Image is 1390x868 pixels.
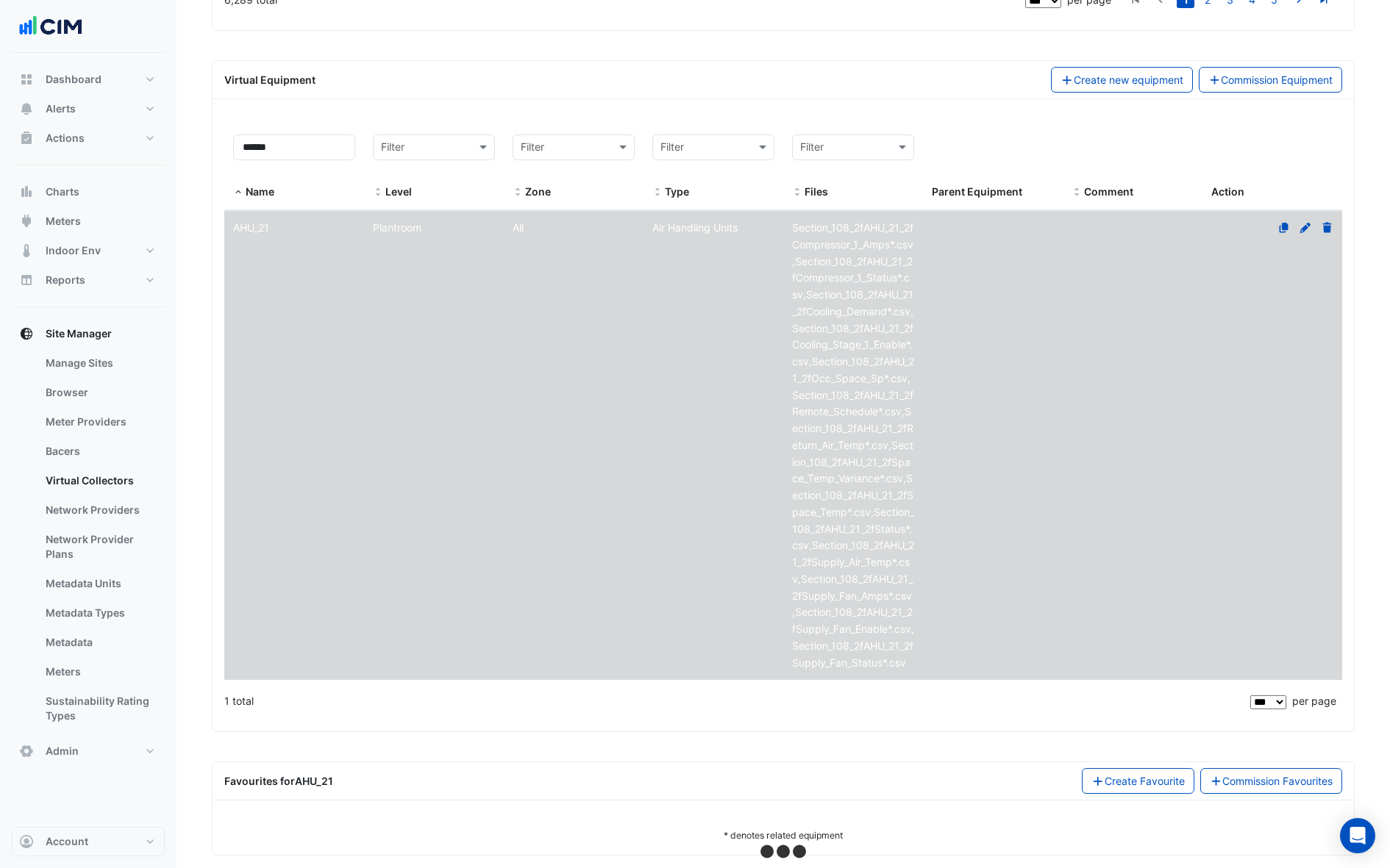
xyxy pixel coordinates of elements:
span: for [280,775,333,787]
span: Action [1211,185,1244,198]
app-icon: Site Manager [19,326,34,341]
div: 1 total [224,683,1247,720]
img: Company Logo [18,12,84,41]
span: Comment [1072,187,1082,198]
button: Indoor Env [12,236,165,265]
span: Files [792,187,802,198]
span: per page [1292,695,1336,707]
button: Admin [12,736,165,766]
a: Delete [1321,221,1334,234]
span: Plantroom [373,221,421,234]
a: Metadata Units [34,569,165,598]
button: Alerts [12,94,165,123]
a: Commission Favourites [1200,768,1343,794]
a: Edit [1299,221,1312,234]
button: Meters [12,207,165,236]
span: Alerts [46,101,76,116]
button: Actions [12,123,165,153]
app-icon: Reports [19,273,34,287]
span: Site Manager [46,326,112,341]
span: Comment [1084,185,1133,198]
button: Charts [12,177,165,207]
div: Favourites [224,773,333,789]
span: Admin [46,744,79,758]
span: Reports [46,273,85,287]
app-icon: Admin [19,744,34,758]
span: Dashboard [46,72,101,87]
a: Sustainability Rating Types [34,686,165,731]
a: Meters [34,657,165,686]
a: Bacers [34,437,165,466]
a: Meter Providers [34,407,165,437]
span: Air Handling Units [652,221,738,234]
div: Open Intercom Messenger [1340,818,1375,853]
span: Meters [46,214,81,229]
span: Zone [513,187,523,198]
span: Charts [46,184,79,199]
span: Files [805,185,828,198]
span: AHU_21 [233,221,269,234]
a: Metadata Types [34,598,165,628]
app-icon: Indoor Env [19,243,34,258]
span: All [513,221,524,234]
app-icon: Meters [19,214,34,229]
button: Commission Equipment [1199,67,1343,93]
button: Site Manager [12,319,165,348]
span: Type [665,185,689,198]
a: Virtual Collectors [34,466,165,495]
button: Create new equipment [1051,67,1193,93]
span: Zone [525,185,551,198]
span: Account [46,834,88,849]
app-icon: Actions [19,131,34,146]
app-icon: Alerts [19,101,34,116]
app-icon: Charts [19,184,34,199]
button: Reports [12,265,165,295]
span: Name [233,187,243,198]
small: * denotes related equipment [724,830,843,841]
a: Clone Equipment [1277,221,1291,234]
span: Level [385,185,412,198]
button: Dashboard [12,65,165,94]
div: Site Manager [12,348,165,736]
strong: AHU_21 [295,775,333,787]
app-icon: Dashboard [19,72,34,87]
button: Account [12,827,165,856]
button: Create Favourite [1082,768,1194,794]
div: Virtual Equipment [215,72,1042,87]
span: Parent Equipment [932,185,1022,198]
span: Name [246,185,274,198]
a: Browser [34,378,165,407]
a: Manage Sites [34,348,165,378]
a: Network Provider Plans [34,525,165,569]
span: Indoor Env [46,243,101,258]
span: Actions [46,131,85,146]
span: Section_108_2fAHU_21_2fCompressor_1_Amps*.csv,Section_108_2fAHU_21_2fCompressor_1_Status*.csv,Sec... [792,221,914,669]
a: Network Providers [34,495,165,525]
span: Level [373,187,383,198]
a: Metadata [34,628,165,657]
span: Type [652,187,663,198]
